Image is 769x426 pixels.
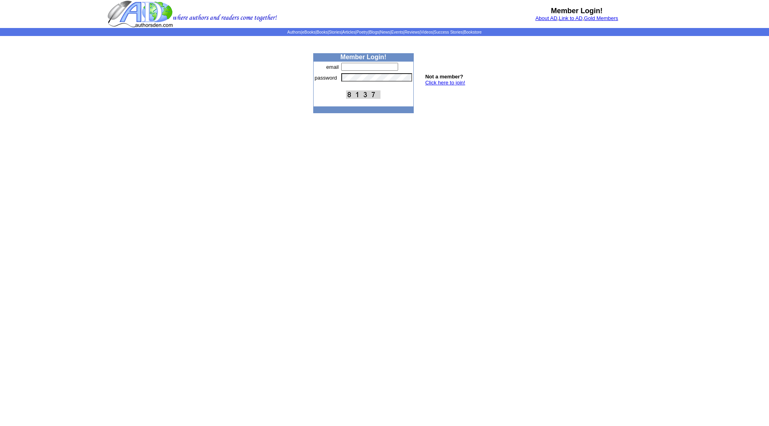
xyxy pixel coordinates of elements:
b: Not a member? [425,74,463,80]
a: Books [316,30,328,34]
img: This Is CAPTCHA Image [346,90,380,99]
a: Gold Members [584,15,618,21]
a: Poetry [356,30,368,34]
a: Blogs [369,30,379,34]
a: About AD [535,15,558,21]
a: Link to AD [559,15,582,21]
b: Member Login! [551,7,603,15]
font: , , [535,15,618,21]
font: email [326,64,339,70]
a: News [380,30,390,34]
a: Videos [421,30,433,34]
a: Click here to join! [425,80,465,86]
a: Events [391,30,404,34]
a: Reviews [405,30,420,34]
a: Articles [342,30,356,34]
span: | | | | | | | | | | | | [287,30,481,34]
a: Success Stories [434,30,463,34]
a: Authors [287,30,301,34]
font: password [315,75,337,81]
b: Member Login! [340,54,387,60]
a: Bookstore [464,30,482,34]
a: Stories [329,30,341,34]
a: eBooks [302,30,315,34]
